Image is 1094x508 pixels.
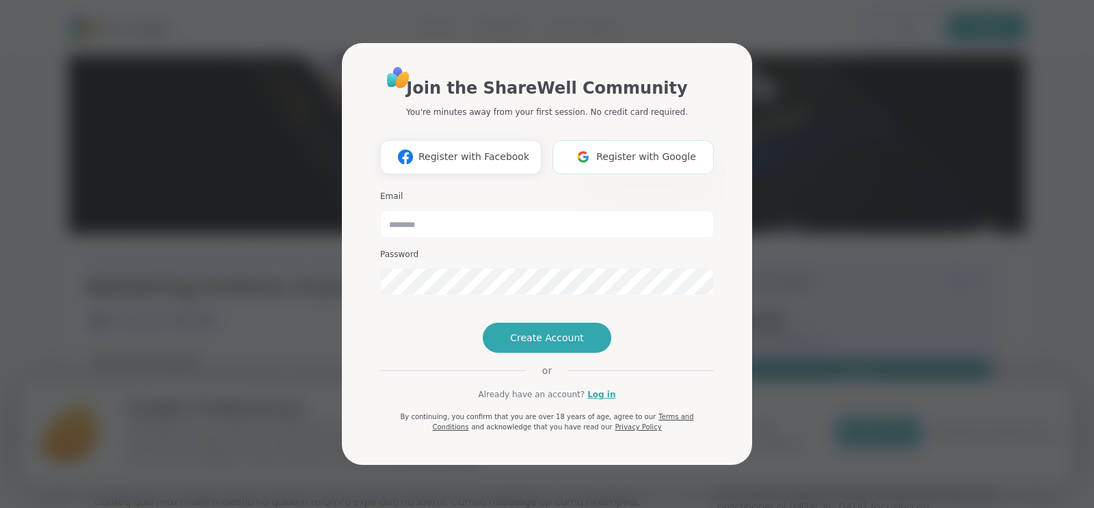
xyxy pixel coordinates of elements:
[392,144,418,170] img: ShareWell Logomark
[587,388,615,401] a: Log in
[483,323,611,353] button: Create Account
[380,191,714,202] h3: Email
[552,140,714,174] button: Register with Google
[406,106,688,118] p: You're minutes away from your first session. No credit card required.
[400,413,656,420] span: By continuing, you confirm that you are over 18 years of age, agree to our
[570,144,596,170] img: ShareWell Logomark
[380,140,542,174] button: Register with Facebook
[526,364,568,377] span: or
[596,150,696,164] span: Register with Google
[510,331,584,345] span: Create Account
[406,76,687,101] h1: Join the ShareWell Community
[478,388,585,401] span: Already have an account?
[418,150,529,164] span: Register with Facebook
[615,423,661,431] a: Privacy Policy
[380,249,714,260] h3: Password
[432,413,693,431] a: Terms and Conditions
[383,62,414,93] img: ShareWell Logo
[471,423,612,431] span: and acknowledge that you have read our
